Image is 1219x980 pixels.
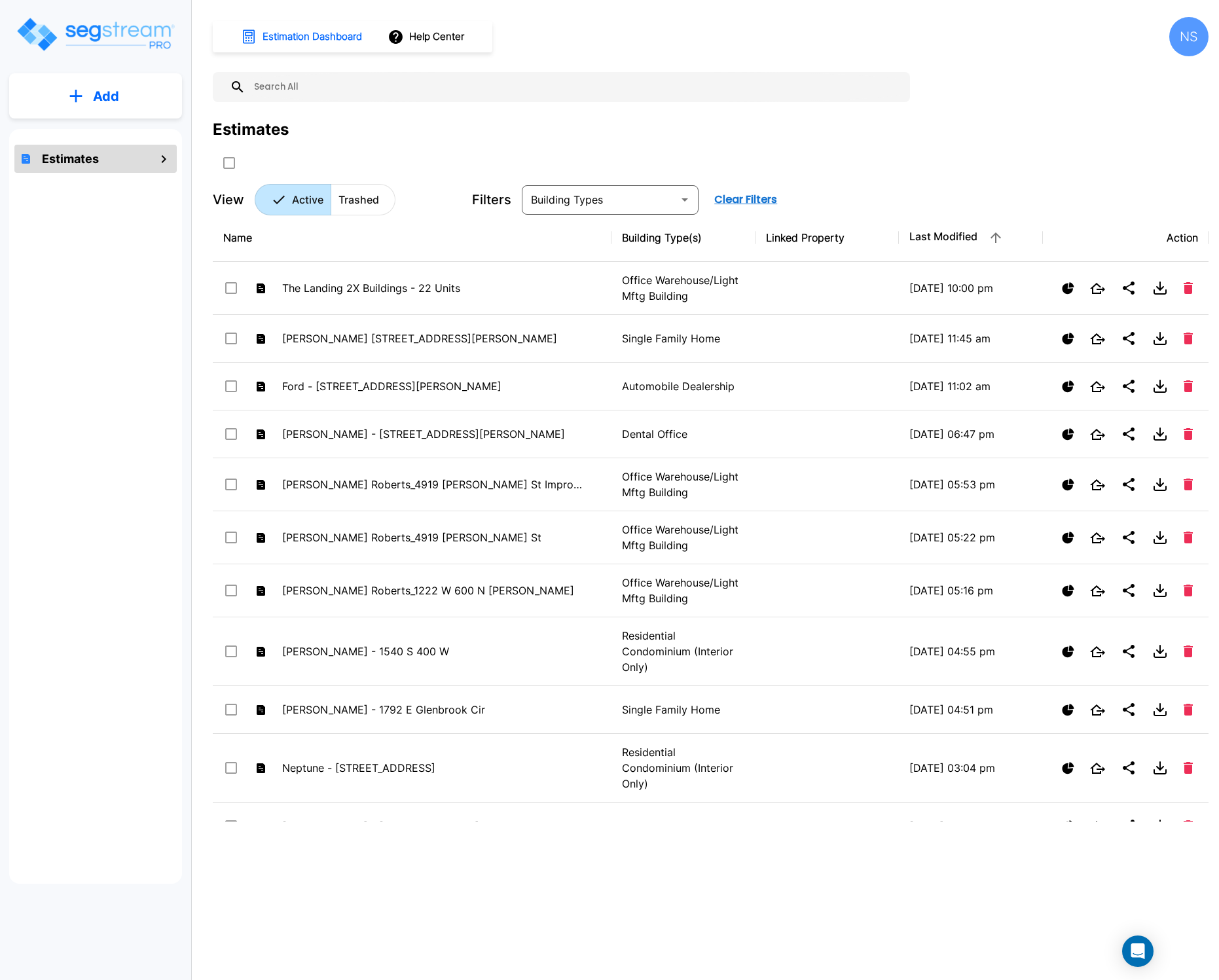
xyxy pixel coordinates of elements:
[909,760,1032,776] p: [DATE] 03:04 pm
[1147,524,1173,551] button: Download
[909,280,1032,296] p: [DATE] 10:00 pm
[1116,373,1142,399] button: Share
[622,272,745,304] p: Office Warehouse/Light Mftg Building
[1116,577,1142,604] button: Share
[1178,526,1198,549] button: Delete
[1085,424,1110,445] button: Open New Tab
[909,702,1032,717] p: [DATE] 04:51 pm
[1178,327,1198,350] button: Delete
[223,230,601,245] div: Name
[1085,474,1110,496] button: Open New Tab
[1116,638,1142,664] button: Share
[622,522,745,553] p: Office Warehouse/Light Mftg Building
[385,24,469,49] button: Help Center
[282,378,586,394] p: Ford - [STREET_ADDRESS][PERSON_NAME]
[1057,526,1080,549] button: Show Ranges
[216,150,242,176] button: SelectAll
[42,150,99,168] h1: Estimates
[622,426,745,442] p: Dental Office
[611,214,755,262] th: Building Type(s)
[331,184,395,215] button: Trashed
[1085,580,1110,602] button: Open New Tab
[1147,325,1173,352] button: Download
[255,184,331,215] button: Active
[9,77,182,115] button: Add
[909,378,1032,394] p: [DATE] 11:02 am
[282,760,586,776] p: Neptune - [STREET_ADDRESS]
[909,477,1032,492] p: [DATE] 05:53 pm
[1116,421,1142,447] button: Share
[1147,813,1173,839] button: Download
[1116,697,1142,723] button: Share
[622,575,745,606] p: Office Warehouse/Light Mftg Building
[282,477,586,492] p: [PERSON_NAME] Roberts_4919 [PERSON_NAME] St Improvements
[526,191,673,209] input: Building Types
[1057,375,1080,398] button: Show Ranges
[1178,579,1198,602] button: Delete
[1116,755,1142,781] button: Share
[622,628,745,675] p: Residential Condominium (Interior Only)
[909,818,1032,834] p: [DATE] 10:53 am
[1178,423,1198,445] button: Delete
[899,214,1043,262] th: Last Modified
[622,378,745,394] p: Automobile Dealership
[1057,277,1080,300] button: Show Ranges
[1085,278,1110,299] button: Open New Tab
[213,190,244,209] p: View
[282,426,586,442] p: [PERSON_NAME] - [STREET_ADDRESS][PERSON_NAME]
[282,702,586,717] p: [PERSON_NAME] - 1792 E Glenbrook Cir
[1147,697,1173,723] button: Download
[282,818,586,834] p: [PERSON_NAME] - [STREET_ADDRESS]
[909,530,1032,545] p: [DATE] 05:22 pm
[622,331,745,346] p: Single Family Home
[622,702,745,717] p: Single Family Home
[1116,524,1142,551] button: Share
[292,192,323,208] p: Active
[282,583,586,598] p: [PERSON_NAME] Roberts_1222 W 600 N [PERSON_NAME]
[1116,275,1142,301] button: Share
[909,426,1032,442] p: [DATE] 06:47 pm
[263,29,362,45] h1: Estimation Dashboard
[1057,757,1080,780] button: Show Ranges
[246,72,903,102] input: Search All
[622,469,745,500] p: Office Warehouse/Light Mftg Building
[15,16,175,53] img: Logo
[709,187,782,213] button: Clear Filters
[1043,214,1209,262] th: Action
[622,818,745,834] p: Single Family Home
[1057,579,1080,602] button: Show Ranges
[282,530,586,545] p: [PERSON_NAME] Roberts_4919 [PERSON_NAME] St
[1085,328,1110,350] button: Open New Tab
[1057,699,1080,721] button: Show Ranges
[93,86,119,106] p: Add
[1116,471,1142,498] button: Share
[1147,755,1173,781] button: Download
[472,190,511,209] p: Filters
[1178,699,1198,721] button: Delete
[282,331,586,346] p: [PERSON_NAME] [STREET_ADDRESS][PERSON_NAME]
[1085,757,1110,779] button: Open New Tab
[1178,640,1198,662] button: Delete
[1057,327,1080,350] button: Show Ranges
[1147,471,1173,498] button: Download
[1085,816,1110,837] button: Open New Tab
[909,583,1032,598] p: [DATE] 05:16 pm
[282,280,586,296] p: The Landing 2X Buildings - 22 Units
[213,118,289,141] div: Estimates
[1178,757,1198,779] button: Delete
[909,331,1032,346] p: [DATE] 11:45 am
[236,23,369,50] button: Estimation Dashboard
[1057,815,1080,838] button: Show Ranges
[1178,815,1198,837] button: Delete
[1178,473,1198,496] button: Delete
[1122,935,1154,967] div: Open Intercom Messenger
[1116,325,1142,352] button: Share
[1085,641,1110,662] button: Open New Tab
[1057,473,1080,496] button: Show Ranges
[1147,373,1173,399] button: Download
[909,644,1032,659] p: [DATE] 04:55 pm
[1116,813,1142,839] button: Share
[1147,421,1173,447] button: Download
[1178,277,1198,299] button: Delete
[1169,17,1209,56] div: NS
